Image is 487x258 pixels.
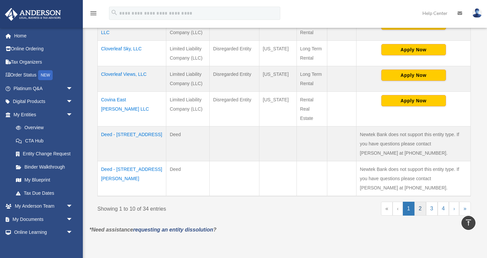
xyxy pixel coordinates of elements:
[472,8,482,18] img: User Pic
[111,9,118,16] i: search
[426,202,438,216] a: 3
[133,227,213,232] a: requesting an entity dissolution
[66,226,80,239] span: arrow_drop_down
[166,66,210,91] td: Limited Liability Company (LLC)
[5,226,83,239] a: Online Learningarrow_drop_down
[38,70,53,80] div: NEW
[438,202,449,216] a: 4
[381,70,446,81] button: Apply Now
[210,40,259,66] td: Disregarded Entity
[89,9,97,17] i: menu
[393,202,403,216] a: Previous
[98,161,166,196] td: Deed - [STREET_ADDRESS][PERSON_NAME]
[210,66,259,91] td: Disregarded Entity
[5,108,80,121] a: My Entitiesarrow_drop_down
[459,202,471,216] a: Last
[98,40,166,66] td: Cloverleaf Sky, LLC
[89,227,216,232] em: *Need assistance ?
[259,91,297,126] td: [US_STATE]
[210,91,259,126] td: Disregarded Entity
[97,202,279,214] div: Showing 1 to 10 of 34 entries
[9,134,80,147] a: CTA Hub
[9,174,80,187] a: My Blueprint
[381,44,446,55] button: Apply Now
[464,219,472,227] i: vertical_align_top
[259,66,297,91] td: [US_STATE]
[414,202,426,216] a: 2
[9,160,80,174] a: Binder Walkthrough
[89,12,97,17] a: menu
[259,40,297,66] td: [US_STATE]
[297,91,327,126] td: Rental Real Estate
[297,40,327,66] td: Long Term Rental
[98,91,166,126] td: Covina East [PERSON_NAME] LLC
[5,55,83,69] a: Tax Organizers
[5,213,83,226] a: My Documentsarrow_drop_down
[98,126,166,161] td: Deed - [STREET_ADDRESS]
[356,126,471,161] td: Newtek Bank does not support this entity type. If you have questions please contact [PERSON_NAME]...
[66,108,80,122] span: arrow_drop_down
[9,121,76,134] a: Overview
[9,147,80,161] a: Entity Change Request
[381,95,446,106] button: Apply Now
[297,66,327,91] td: Long Term Rental
[381,202,393,216] a: First
[166,161,210,196] td: Deed
[166,40,210,66] td: Limited Liability Company (LLC)
[461,216,475,230] a: vertical_align_top
[5,82,83,95] a: Platinum Q&Aarrow_drop_down
[66,82,80,95] span: arrow_drop_down
[66,213,80,226] span: arrow_drop_down
[5,200,83,213] a: My Anderson Teamarrow_drop_down
[403,202,414,216] a: 1
[5,69,83,82] a: Order StatusNEW
[356,161,471,196] td: Newtek Bank does not support this entity type. If you have questions please contact [PERSON_NAME]...
[98,66,166,91] td: Cloverleaf Views, LLC
[166,91,210,126] td: Limited Liability Company (LLC)
[66,95,80,109] span: arrow_drop_down
[5,42,83,56] a: Online Ordering
[166,126,210,161] td: Deed
[5,29,83,42] a: Home
[3,8,63,21] img: Anderson Advisors Platinum Portal
[5,95,83,108] a: Digital Productsarrow_drop_down
[449,202,459,216] a: Next
[9,186,80,200] a: Tax Due Dates
[66,200,80,213] span: arrow_drop_down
